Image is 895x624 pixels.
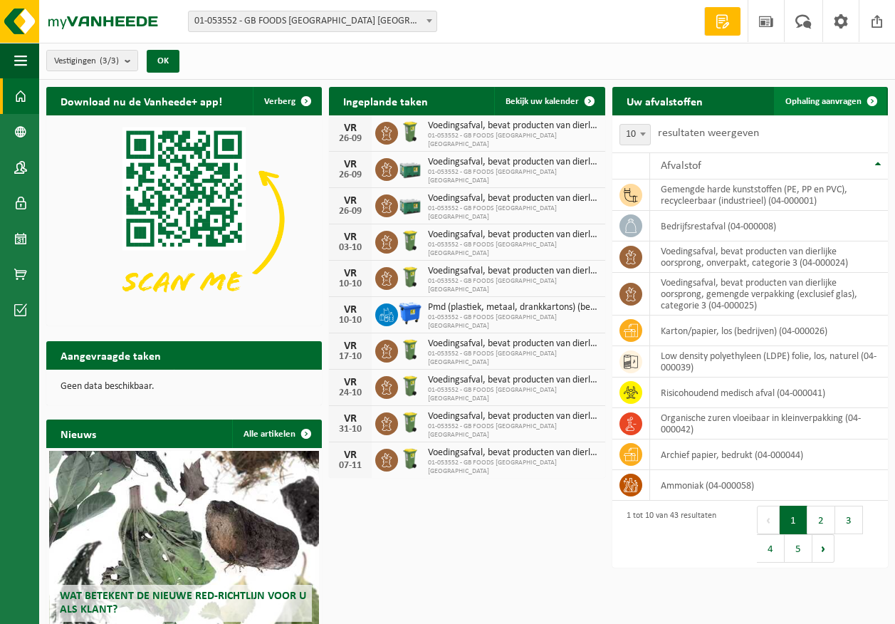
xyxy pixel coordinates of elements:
[428,313,597,331] span: 01-053552 - GB FOODS [GEOGRAPHIC_DATA] [GEOGRAPHIC_DATA]
[428,132,597,149] span: 01-053552 - GB FOODS [GEOGRAPHIC_DATA] [GEOGRAPHIC_DATA]
[398,374,422,398] img: WB-0140-HPE-GN-50
[428,386,597,403] span: 01-053552 - GB FOODS [GEOGRAPHIC_DATA] [GEOGRAPHIC_DATA]
[428,168,597,185] span: 01-053552 - GB FOODS [GEOGRAPHIC_DATA] [GEOGRAPHIC_DATA]
[100,56,119,66] count: (3/3)
[398,265,422,289] img: WB-0140-HPE-GN-50
[336,461,365,471] div: 07-11
[189,11,436,31] span: 01-053552 - GB FOODS BELGIUM NV - PUURS-SINT-AMANDS
[650,346,888,378] td: low density polyethyleen (LDPE) folie, los, naturel (04-000039)
[650,470,888,501] td: ammoniak (04-000058)
[253,87,320,115] button: Verberg
[398,229,422,253] img: WB-0140-HPE-GN-50
[336,316,365,326] div: 10-10
[188,11,437,32] span: 01-053552 - GB FOODS BELGIUM NV - PUURS-SINT-AMANDS
[428,277,597,294] span: 01-053552 - GB FOODS [GEOGRAPHIC_DATA] [GEOGRAPHIC_DATA]
[336,232,365,243] div: VR
[428,459,597,476] span: 01-053552 - GB FOODS [GEOGRAPHIC_DATA] [GEOGRAPHIC_DATA]
[428,338,597,350] span: Voedingsafval, bevat producten van dierlijke oorsprong, onverpakt, categorie 3
[428,411,597,422] span: Voedingsafval, bevat producten van dierlijke oorsprong, onverpakt, categorie 3
[785,97,862,106] span: Ophaling aanvragen
[428,204,597,222] span: 01-053552 - GB FOODS [GEOGRAPHIC_DATA] [GEOGRAPHIC_DATA]
[428,193,597,204] span: Voedingsafval, bevat producten van dierlijke oorsprong, glazen verpakking, categ...
[398,447,422,471] img: WB-0140-HPE-GN-50
[147,50,179,73] button: OK
[46,420,110,447] h2: Nieuws
[61,382,308,392] p: Geen data beschikbaar.
[54,51,119,72] span: Vestigingen
[232,420,320,448] a: Alle artikelen
[46,341,175,369] h2: Aangevraagde taken
[46,87,236,115] h2: Download nu de Vanheede+ app!
[264,97,295,106] span: Verberg
[336,195,365,207] div: VR
[428,375,597,386] span: Voedingsafval, bevat producten van dierlijke oorsprong, onverpakt, categorie 3
[336,425,365,435] div: 31-10
[336,123,365,134] div: VR
[780,506,807,534] button: 1
[757,506,780,534] button: Previous
[428,447,597,459] span: Voedingsafval, bevat producten van dierlijke oorsprong, onverpakt, categorie 3
[336,388,365,398] div: 24-10
[46,115,322,323] img: Download de VHEPlus App
[428,120,597,132] span: Voedingsafval, bevat producten van dierlijke oorsprong, onverpakt, categorie 3
[428,157,597,168] span: Voedingsafval, bevat producten van dierlijke oorsprong, gemengde verpakking (exc...
[774,87,886,115] a: Ophaling aanvragen
[398,301,422,326] img: WB-1100-HPE-BE-01
[650,378,888,408] td: risicohoudend medisch afval (04-000041)
[336,413,365,425] div: VR
[329,87,442,115] h2: Ingeplande taken
[661,160,701,172] span: Afvalstof
[807,506,835,534] button: 2
[336,279,365,289] div: 10-10
[398,192,422,217] img: PB-LB-0680-HPE-GN-01
[619,504,716,564] div: 1 tot 10 van 43 resultaten
[650,440,888,470] td: archief papier, bedrukt (04-000044)
[650,211,888,241] td: bedrijfsrestafval (04-000008)
[336,134,365,144] div: 26-09
[650,180,888,211] td: gemengde harde kunststoffen (PE, PP en PVC), recycleerbaar (industrieel) (04-000001)
[785,534,812,563] button: 5
[428,241,597,258] span: 01-053552 - GB FOODS [GEOGRAPHIC_DATA] [GEOGRAPHIC_DATA]
[612,87,717,115] h2: Uw afvalstoffen
[494,87,604,115] a: Bekijk uw kalender
[398,338,422,362] img: WB-0140-HPE-GN-50
[336,304,365,316] div: VR
[428,302,597,313] span: Pmd (plastiek, metaal, drankkartons) (bedrijven)
[650,316,888,346] td: karton/papier, los (bedrijven) (04-000026)
[336,340,365,352] div: VR
[336,352,365,362] div: 17-10
[428,229,597,241] span: Voedingsafval, bevat producten van dierlijke oorsprong, onverpakt, categorie 3
[336,377,365,388] div: VR
[650,408,888,440] td: organische zuren vloeibaar in kleinverpakking (04-000042)
[336,159,365,170] div: VR
[336,268,365,279] div: VR
[658,128,759,139] label: resultaten weergeven
[428,422,597,440] span: 01-053552 - GB FOODS [GEOGRAPHIC_DATA] [GEOGRAPHIC_DATA]
[620,125,650,145] span: 10
[619,124,651,145] span: 10
[650,241,888,273] td: voedingsafval, bevat producten van dierlijke oorsprong, onverpakt, categorie 3 (04-000024)
[650,273,888,316] td: voedingsafval, bevat producten van dierlijke oorsprong, gemengde verpakking (exclusief glas), cat...
[812,534,834,563] button: Next
[428,266,597,277] span: Voedingsafval, bevat producten van dierlijke oorsprong, onverpakt, categorie 3
[60,591,306,615] span: Wat betekent de nieuwe RED-richtlijn voor u als klant?
[336,449,365,461] div: VR
[757,534,785,563] button: 4
[428,350,597,367] span: 01-053552 - GB FOODS [GEOGRAPHIC_DATA] [GEOGRAPHIC_DATA]
[336,170,365,180] div: 26-09
[506,97,579,106] span: Bekijk uw kalender
[336,243,365,253] div: 03-10
[398,410,422,435] img: WB-0140-HPE-GN-50
[336,207,365,217] div: 26-09
[398,120,422,144] img: WB-0140-HPE-GN-50
[835,506,863,534] button: 3
[398,156,422,180] img: PB-LB-0680-HPE-GN-01
[46,50,138,71] button: Vestigingen(3/3)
